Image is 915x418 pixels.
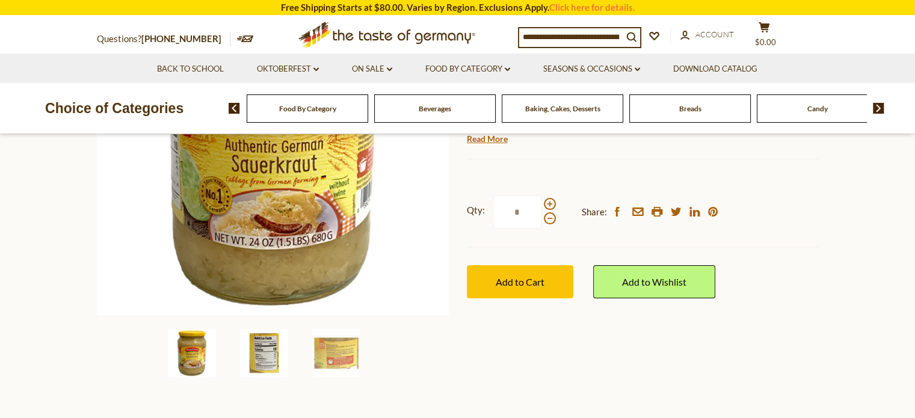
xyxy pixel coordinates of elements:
[582,204,607,220] span: Share:
[312,329,360,377] img: Hengstenberg Authentic German Sauerkraut, 24 oz
[279,104,336,113] a: Food By Category
[467,203,485,218] strong: Qty:
[679,104,701,113] a: Breads
[873,103,884,114] img: next arrow
[755,37,776,47] span: $0.00
[493,195,542,229] input: Qty:
[467,265,573,298] button: Add to Cart
[680,28,734,41] a: Account
[549,2,635,13] a: Click here for details.
[695,29,734,39] span: Account
[168,329,216,377] img: Hengstenberg Authentic German Sauerkraut, 24 oz
[97,31,230,47] p: Questions?
[593,265,715,298] a: Add to Wishlist
[543,63,640,76] a: Seasons & Occasions
[240,329,288,377] img: Hengstenberg Authentic German Sauerkraut, 24 oz
[352,63,392,76] a: On Sale
[807,104,828,113] a: Candy
[747,22,783,52] button: $0.00
[141,33,221,44] a: [PHONE_NUMBER]
[496,276,544,287] span: Add to Cart
[257,63,319,76] a: Oktoberfest
[157,63,224,76] a: Back to School
[419,104,451,113] a: Beverages
[525,104,600,113] a: Baking, Cakes, Desserts
[467,133,508,145] a: Read More
[229,103,240,114] img: previous arrow
[425,63,510,76] a: Food By Category
[673,63,757,76] a: Download Catalog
